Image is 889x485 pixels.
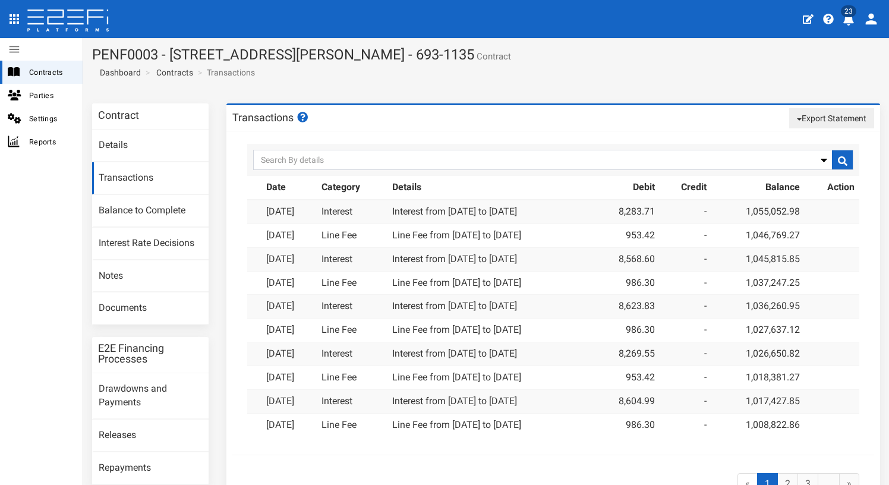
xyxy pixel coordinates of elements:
h1: PENF0003 - [STREET_ADDRESS][PERSON_NAME] - 693-1135 [92,47,880,62]
h3: Transactions [232,112,310,123]
td: 986.30 [592,413,660,436]
a: Notes [92,260,209,292]
a: Details [92,130,209,162]
th: Debit [592,176,660,200]
span: Reports [29,135,73,149]
a: Transactions [92,162,209,194]
a: Interest Rate Decisions [92,228,209,260]
td: Line Fee [317,366,388,389]
td: 1,055,052.98 [711,200,805,223]
td: 953.42 [592,223,660,247]
td: - [660,366,711,389]
td: 1,045,815.85 [711,247,805,271]
td: 1,017,427.85 [711,389,805,413]
td: Line Fee [317,413,388,436]
a: Drawdowns and Payments [92,373,209,419]
a: Interest from [DATE] to [DATE] [392,206,517,217]
a: Documents [92,292,209,325]
a: Releases [92,420,209,452]
a: Interest from [DATE] to [DATE] [392,395,517,407]
a: [DATE] [266,419,294,430]
td: Interest [317,247,388,271]
a: [DATE] [266,300,294,311]
a: [DATE] [266,324,294,335]
a: [DATE] [266,206,294,217]
td: Line Fee [317,223,388,247]
th: Details [387,176,592,200]
th: Balance [711,176,805,200]
a: Line Fee from [DATE] to [DATE] [392,324,521,335]
th: Credit [660,176,711,200]
a: [DATE] [266,395,294,407]
td: - [660,295,711,319]
td: 8,623.83 [592,295,660,319]
td: 8,269.55 [592,342,660,366]
a: [DATE] [266,348,294,359]
a: [DATE] [266,229,294,241]
td: - [660,413,711,436]
td: 1,036,260.95 [711,295,805,319]
td: - [660,223,711,247]
h3: E2E Financing Processes [98,343,203,364]
td: 1,018,381.27 [711,366,805,389]
th: Date [261,176,317,200]
a: Interest from [DATE] to [DATE] [392,348,517,359]
a: Contracts [156,67,193,78]
small: Contract [474,52,511,61]
span: Dashboard [95,68,141,77]
td: - [660,200,711,223]
th: Action [805,176,859,200]
td: - [660,319,711,342]
li: Transactions [195,67,255,78]
td: 953.42 [592,366,660,389]
td: Interest [317,295,388,319]
span: Contracts [29,65,73,79]
td: 8,283.71 [592,200,660,223]
a: Line Fee from [DATE] to [DATE] [392,277,521,288]
a: Repayments [92,452,209,484]
a: Line Fee from [DATE] to [DATE] [392,371,521,383]
a: Line Fee from [DATE] to [DATE] [392,419,521,430]
input: Search By details [253,150,853,170]
td: - [660,342,711,366]
a: [DATE] [266,253,294,264]
td: 1,027,637.12 [711,319,805,342]
td: 986.30 [592,319,660,342]
a: Interest from [DATE] to [DATE] [392,300,517,311]
td: Interest [317,200,388,223]
td: 1,037,247.25 [711,271,805,295]
a: [DATE] [266,371,294,383]
td: 986.30 [592,271,660,295]
a: Line Fee from [DATE] to [DATE] [392,229,521,241]
a: Dashboard [95,67,141,78]
a: [DATE] [266,277,294,288]
td: Interest [317,389,388,413]
td: - [660,389,711,413]
td: Interest [317,342,388,366]
span: Settings [29,112,73,125]
th: Category [317,176,388,200]
td: 8,568.60 [592,247,660,271]
td: - [660,247,711,271]
td: Line Fee [317,319,388,342]
button: Export Statement [789,108,874,128]
td: 1,046,769.27 [711,223,805,247]
td: Line Fee [317,271,388,295]
td: 8,604.99 [592,389,660,413]
td: 1,026,650.82 [711,342,805,366]
td: - [660,271,711,295]
a: Interest from [DATE] to [DATE] [392,253,517,264]
h3: Contract [98,110,139,121]
span: Parties [29,89,73,102]
a: Balance to Complete [92,195,209,227]
td: 1,008,822.86 [711,413,805,436]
